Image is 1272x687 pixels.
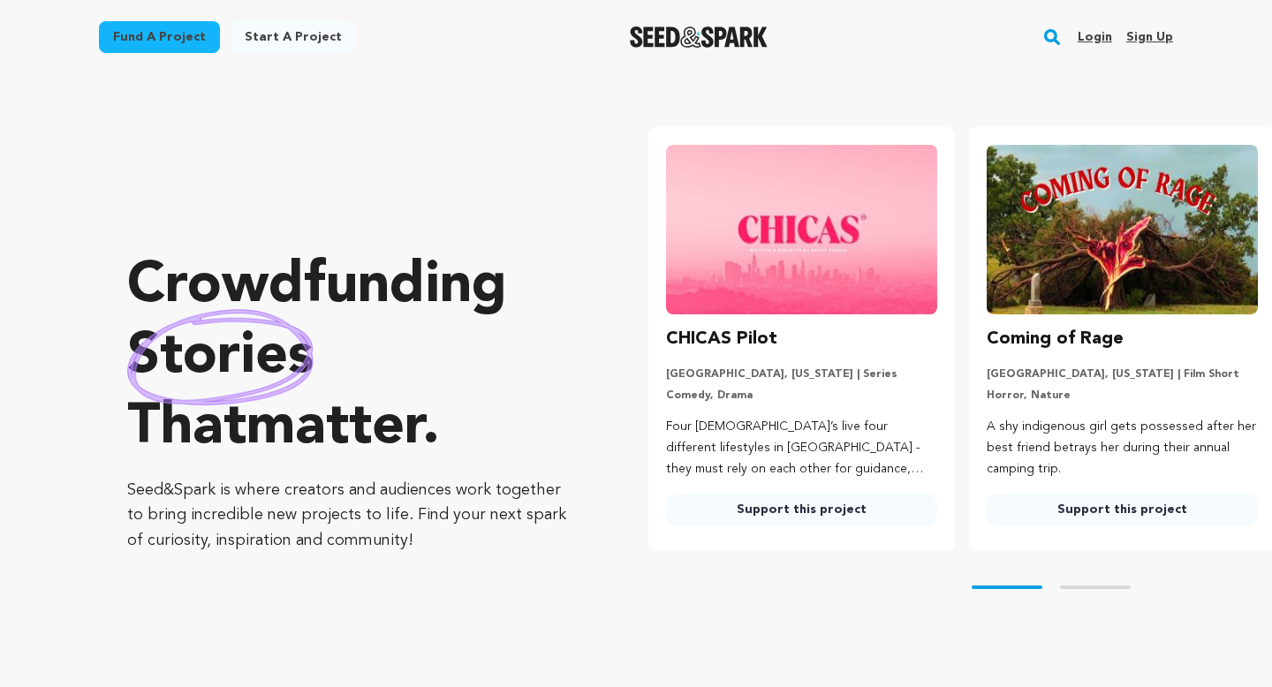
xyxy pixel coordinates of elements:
[987,417,1258,479] p: A shy indigenous girl gets possessed after her best friend betrays her during their annual campin...
[987,145,1258,314] img: Coming of Rage image
[666,325,777,353] h3: CHICAS Pilot
[127,309,314,405] img: hand sketched image
[127,252,578,464] p: Crowdfunding that .
[1078,23,1112,51] a: Login
[987,494,1258,525] a: Support this project
[127,478,578,554] p: Seed&Spark is where creators and audiences work together to bring incredible new projects to life...
[630,26,768,48] a: Seed&Spark Homepage
[987,367,1258,381] p: [GEOGRAPHIC_DATA], [US_STATE] | Film Short
[987,389,1258,403] p: Horror, Nature
[666,389,937,403] p: Comedy, Drama
[99,21,220,53] a: Fund a project
[666,494,937,525] a: Support this project
[666,367,937,381] p: [GEOGRAPHIC_DATA], [US_STATE] | Series
[246,400,422,457] span: matter
[231,21,356,53] a: Start a project
[666,145,937,314] img: CHICAS Pilot image
[630,26,768,48] img: Seed&Spark Logo Dark Mode
[1126,23,1173,51] a: Sign up
[666,417,937,479] p: Four [DEMOGRAPHIC_DATA]’s live four different lifestyles in [GEOGRAPHIC_DATA] - they must rely on...
[987,325,1124,353] h3: Coming of Rage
